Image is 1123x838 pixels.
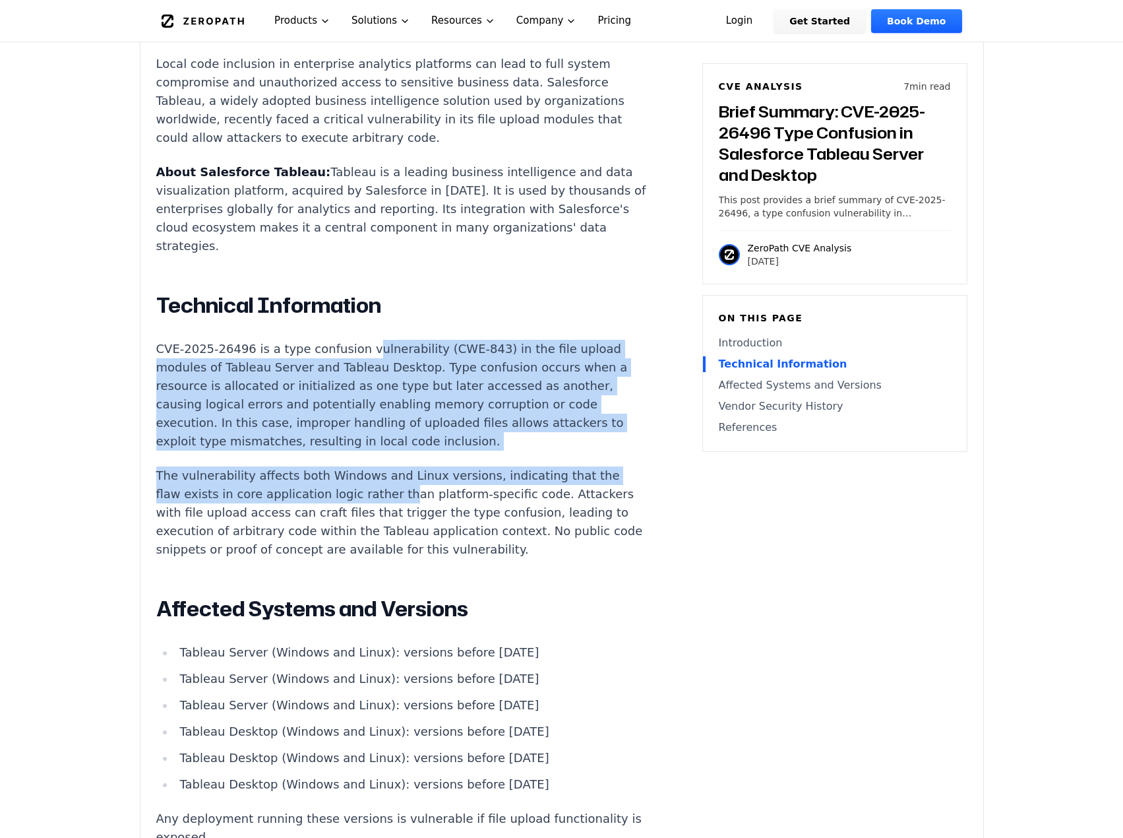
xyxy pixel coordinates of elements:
[175,670,647,688] li: Tableau Server (Windows and Linux): versions before [DATE]
[719,335,951,351] a: Introduction
[175,696,647,715] li: Tableau Server (Windows and Linux): versions before [DATE]
[903,80,950,93] p: 7 min read
[719,193,951,220] p: This post provides a brief summary of CVE-2025-26496, a type confusion vulnerability in Salesforc...
[719,101,951,185] h3: Brief Summary: CVE-2025-26496 Type Confusion in Salesforce Tableau Server and Desktop
[175,643,647,662] li: Tableau Server (Windows and Linux): versions before [DATE]
[175,723,647,741] li: Tableau Desktop (Windows and Linux): versions before [DATE]
[719,356,951,372] a: Technical Information
[156,55,647,147] p: Local code inclusion in enterprise analytics platforms can lead to full system compromise and una...
[748,242,852,255] p: ZeroPath CVE Analysis
[719,244,740,265] img: ZeroPath CVE Analysis
[710,9,769,33] a: Login
[719,399,951,414] a: Vendor Security History
[156,292,647,319] h2: Technical Information
[719,420,951,435] a: References
[156,596,647,622] h2: Affected Systems and Versions
[774,9,866,33] a: Get Started
[719,311,951,325] h6: On this page
[156,163,647,255] p: Tableau is a leading business intelligence and data visualization platform, acquired by Salesforc...
[719,377,951,393] a: Affected Systems and Versions
[175,749,647,767] li: Tableau Desktop (Windows and Linux): versions before [DATE]
[156,340,647,451] p: CVE-2025-26496 is a type confusion vulnerability (CWE-843) in the file upload modules of Tableau ...
[871,9,961,33] a: Book Demo
[719,80,803,93] h6: CVE Analysis
[748,255,852,268] p: [DATE]
[175,775,647,794] li: Tableau Desktop (Windows and Linux): versions before [DATE]
[156,467,647,559] p: The vulnerability affects both Windows and Linux versions, indicating that the flaw exists in cor...
[156,165,331,179] strong: About Salesforce Tableau:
